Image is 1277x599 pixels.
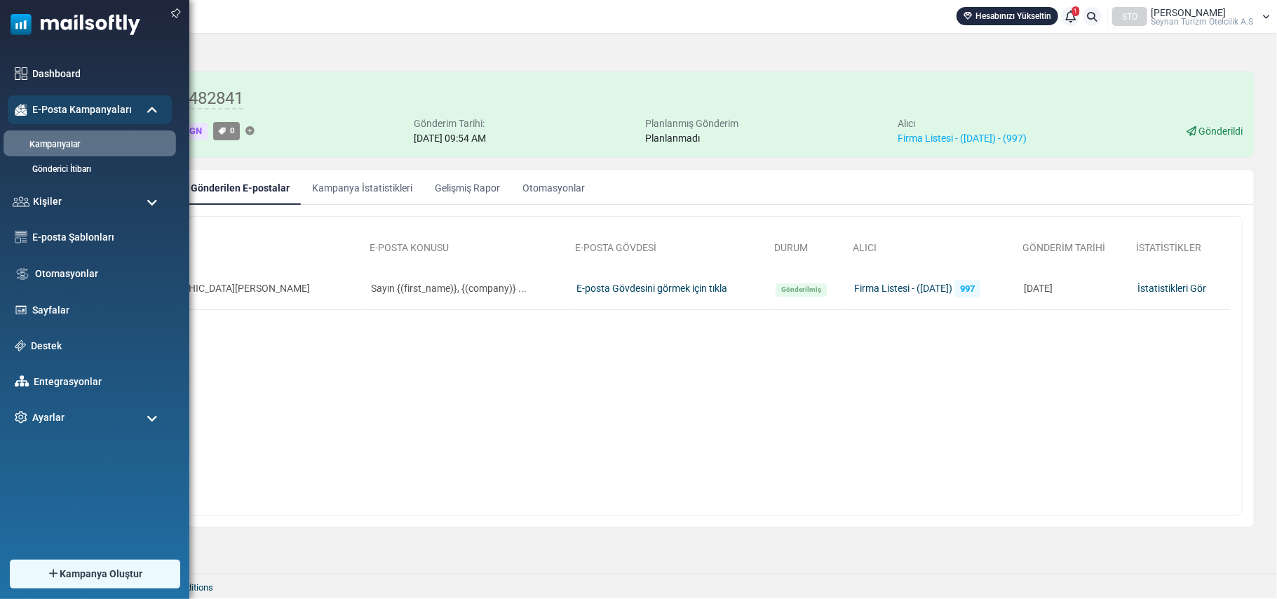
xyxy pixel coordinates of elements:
span: [PERSON_NAME] [1151,8,1226,18]
a: Otomasyonlar [35,267,165,281]
img: landing_pages.svg [15,304,27,316]
a: 0 [213,122,240,140]
td: [DATE] [1017,267,1130,310]
td: Nearport [GEOGRAPHIC_DATA][PERSON_NAME] [92,267,364,310]
a: İstatistikleri Gör [1137,283,1206,294]
a: Kampanyalar [4,138,172,152]
span: Gönderilmiş [776,283,827,297]
a: 1 [1061,7,1080,26]
div: Planlanmış Gönderim [645,116,738,131]
img: settings-icon.svg [15,411,27,424]
span: Gönderildi [1198,126,1243,137]
a: Gönderilen E-postalar [180,170,301,205]
span: 0 [230,126,235,135]
span: 1 [1072,6,1080,16]
a: Firma Listesi - ([DATE]) - (997) [898,133,1027,144]
img: contacts-icon.svg [13,196,29,206]
a: Destek [31,339,165,354]
a: Entegrasyonlar [34,375,165,389]
a: Etiket Ekle [245,127,255,136]
a: Kampanya İstatistikleri [301,170,424,205]
a: Dashboard [32,67,165,81]
a: Gelişmiş Rapor [424,170,511,205]
span: Kampanya Oluştur [60,567,142,581]
a: E-posta Gövdesi [575,242,656,253]
a: Gönderim Tarihi [1022,242,1105,253]
a: E-posta Şablonları [32,230,165,245]
img: workflow.svg [15,266,30,282]
a: Firma Listesi - ([DATE]) [854,283,952,294]
div: Gönderim Tarihi: [414,116,486,131]
div: STO [1112,7,1147,26]
img: dashboard-icon.svg [15,67,27,80]
span: E-Posta Kampanyaları [32,102,132,117]
a: E-posta Gövdesini görmek için tıkla [576,283,727,294]
a: Gönderici İtibarı [8,163,168,175]
img: campaigns-icon-active.png [15,104,27,116]
img: support-icon.svg [15,340,26,351]
span: Ayarlar [32,410,65,425]
a: Sayfalar [32,303,165,318]
td: Sayın {(first_name)}, {(company)} ... [364,267,569,310]
a: İstatistikler [1136,242,1201,253]
div: [DATE] 09:54 AM [414,131,486,146]
img: email-templates-icon.svg [15,231,27,243]
a: Alıcı [853,242,877,253]
span: Seynan Turi̇zm Otelci̇li̇k A.S [1151,18,1253,26]
div: Alıcı [898,116,1027,131]
span: Kişiler [33,194,62,209]
a: Otomasyonlar [511,170,596,205]
a: E-posta Konusu [370,242,449,253]
a: Durum [774,242,808,253]
a: Hesabınızı Yükseltin [957,7,1058,25]
span: Planlanmadı [645,133,700,144]
a: STO [PERSON_NAME] Seynan Turi̇zm Otelci̇li̇k A.S [1112,7,1270,26]
footer: 2025 [46,573,1277,598]
span: 997 [954,280,980,297]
